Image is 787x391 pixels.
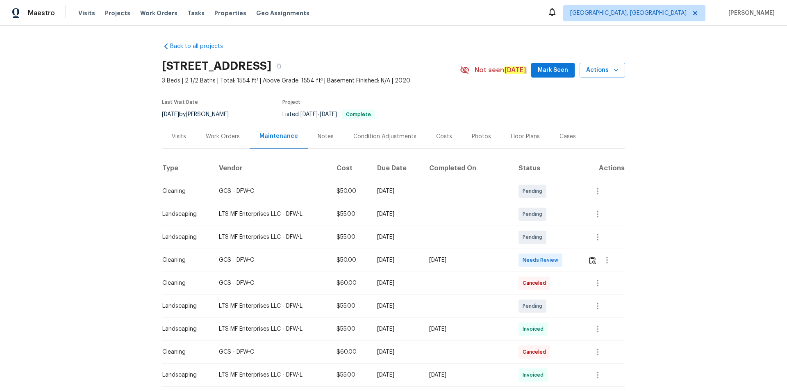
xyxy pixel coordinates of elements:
span: Last Visit Date [162,100,198,105]
div: Cleaning [162,348,206,356]
div: Work Orders [206,133,240,141]
span: Pending [523,302,546,310]
th: Vendor [212,157,330,180]
div: [DATE] [377,187,416,195]
div: [DATE] [429,371,505,379]
span: [DATE] [162,112,179,117]
div: [DATE] [377,325,416,333]
div: Cleaning [162,256,206,264]
div: [DATE] [377,302,416,310]
div: LTS MF Enterprises LLC - DFW-L [219,210,323,218]
button: Review Icon [588,250,597,270]
span: Canceled [523,348,549,356]
div: [DATE] [377,279,416,287]
div: Landscaping [162,302,206,310]
button: Copy Address [271,59,286,73]
div: LTS MF Enterprises LLC - DFW-L [219,233,323,241]
span: Visits [78,9,95,17]
span: Actions [586,65,619,75]
span: Maestro [28,9,55,17]
div: $55.00 [337,371,364,379]
div: Photos [472,133,491,141]
span: 3 Beds | 2 1/2 Baths | Total: 1554 ft² | Above Grade: 1554 ft² | Basement Finished: N/A | 2020 [162,77,460,85]
span: Project [282,100,300,105]
th: Actions [581,157,625,180]
th: Status [512,157,581,180]
span: Tasks [187,10,205,16]
div: [DATE] [429,325,505,333]
div: Notes [318,133,334,141]
div: LTS MF Enterprises LLC - DFW-L [219,371,323,379]
div: LTS MF Enterprises LLC - DFW-L [219,325,323,333]
span: [GEOGRAPHIC_DATA], [GEOGRAPHIC_DATA] [570,9,687,17]
div: Cases [560,133,576,141]
div: $60.00 [337,348,364,356]
span: Geo Assignments [256,9,309,17]
em: [DATE] [504,66,526,74]
span: Pending [523,187,546,195]
div: Landscaping [162,210,206,218]
span: Projects [105,9,130,17]
div: [DATE] [377,210,416,218]
div: $55.00 [337,302,364,310]
span: Mark Seen [538,65,568,75]
span: [DATE] [320,112,337,117]
div: $55.00 [337,210,364,218]
span: Pending [523,210,546,218]
th: Due Date [371,157,423,180]
div: by [PERSON_NAME] [162,110,239,119]
div: Landscaping [162,233,206,241]
span: [DATE] [300,112,318,117]
span: - [300,112,337,117]
span: Needs Review [523,256,562,264]
div: Landscaping [162,325,206,333]
div: [DATE] [377,348,416,356]
div: [DATE] [429,256,505,264]
div: GCS - DFW-C [219,256,323,264]
img: Review Icon [589,256,596,264]
div: $55.00 [337,233,364,241]
div: $60.00 [337,279,364,287]
div: [DATE] [377,371,416,379]
div: [DATE] [377,233,416,241]
div: LTS MF Enterprises LLC - DFW-L [219,302,323,310]
span: Listed [282,112,375,117]
div: Maintenance [259,132,298,140]
span: Invoiced [523,371,547,379]
div: Cleaning [162,279,206,287]
span: Complete [343,112,374,117]
th: Cost [330,157,371,180]
span: [PERSON_NAME] [725,9,775,17]
th: Completed On [423,157,512,180]
a: Back to all projects [162,42,241,50]
div: GCS - DFW-C [219,348,323,356]
div: GCS - DFW-C [219,279,323,287]
div: Condition Adjustments [353,133,416,141]
div: $50.00 [337,256,364,264]
div: GCS - DFW-C [219,187,323,195]
div: $55.00 [337,325,364,333]
div: Cleaning [162,187,206,195]
h2: [STREET_ADDRESS] [162,62,271,70]
span: Work Orders [140,9,177,17]
div: Costs [436,133,452,141]
div: [DATE] [377,256,416,264]
div: $50.00 [337,187,364,195]
div: Landscaping [162,371,206,379]
th: Type [162,157,212,180]
div: Floor Plans [511,133,540,141]
div: Visits [172,133,186,141]
span: Pending [523,233,546,241]
span: Invoiced [523,325,547,333]
span: Properties [214,9,246,17]
span: Not seen [475,66,526,74]
button: Mark Seen [531,63,575,78]
span: Canceled [523,279,549,287]
button: Actions [580,63,625,78]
